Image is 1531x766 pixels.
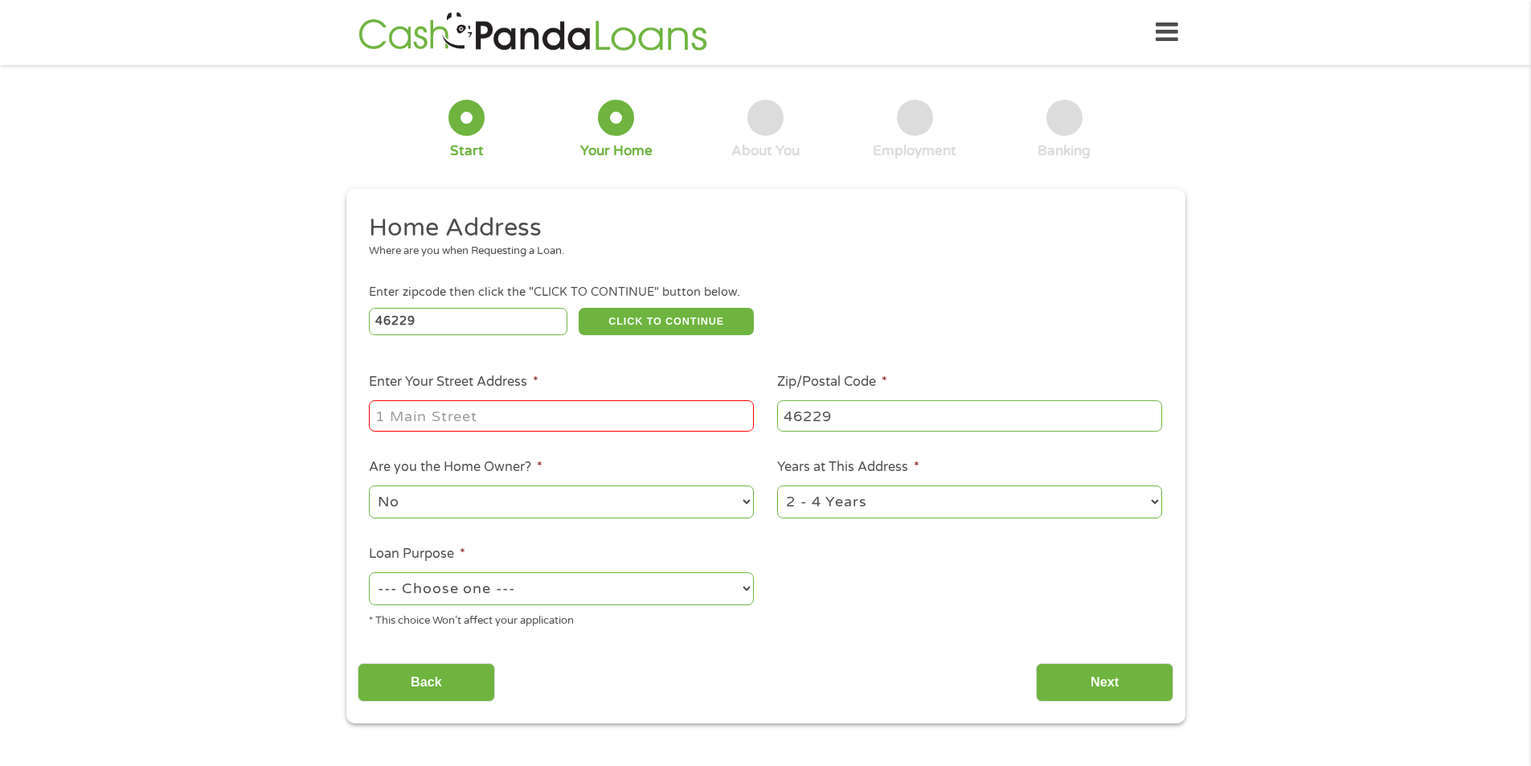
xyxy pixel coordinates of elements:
[369,400,754,431] input: 1 Main Street
[1036,663,1173,703] input: Next
[873,142,956,160] div: Employment
[369,244,1150,260] div: Where are you when Requesting a Loan.
[369,608,754,629] div: * This choice Won’t affect your application
[450,142,484,160] div: Start
[1038,142,1091,160] div: Banking
[369,546,465,563] label: Loan Purpose
[369,284,1161,301] div: Enter zipcode then click the "CLICK TO CONTINUE" button below.
[369,308,567,335] input: Enter Zipcode (e.g 01510)
[354,10,712,55] img: GetLoanNow Logo
[369,459,542,476] label: Are you the Home Owner?
[580,142,653,160] div: Your Home
[369,374,538,391] label: Enter Your Street Address
[369,212,1150,244] h2: Home Address
[777,374,887,391] label: Zip/Postal Code
[777,459,919,476] label: Years at This Address
[579,308,754,335] button: CLICK TO CONTINUE
[731,142,800,160] div: About You
[358,663,495,703] input: Back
